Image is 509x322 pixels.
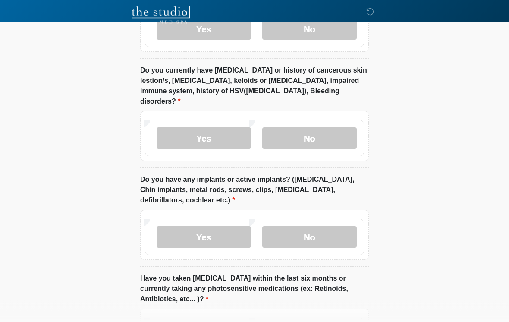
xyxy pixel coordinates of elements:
img: The Studio Med Spa Logo [132,6,190,24]
label: Do you have any implants or active implants? ([MEDICAL_DATA], Chin implants, metal rods, screws, ... [140,175,369,206]
label: Yes [157,128,251,149]
label: Do you currently have [MEDICAL_DATA] or history of cancerous skin lestion/s, [MEDICAL_DATA], kelo... [140,66,369,107]
label: No [262,227,357,248]
label: Have you taken [MEDICAL_DATA] within the last six months or currently taking any photosensitive m... [140,274,369,305]
label: No [262,128,357,149]
label: Yes [157,227,251,248]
